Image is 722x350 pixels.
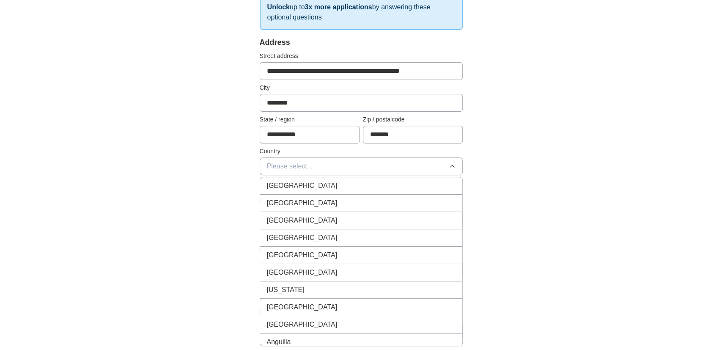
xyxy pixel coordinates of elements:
button: Please select... [260,157,463,175]
span: Please select... [267,161,313,171]
span: [GEOGRAPHIC_DATA] [267,181,338,191]
span: [US_STATE] [267,285,305,295]
label: City [260,83,463,92]
strong: 3x more applications [305,3,372,11]
span: Anguilla [267,337,291,347]
label: State / region [260,115,360,124]
strong: Unlock [267,3,290,11]
span: [GEOGRAPHIC_DATA] [267,267,338,278]
div: Address [260,37,463,48]
span: [GEOGRAPHIC_DATA] [267,215,338,226]
span: [GEOGRAPHIC_DATA] [267,302,338,312]
label: Country [260,147,463,156]
span: [GEOGRAPHIC_DATA] [267,233,338,243]
span: [GEOGRAPHIC_DATA] [267,250,338,260]
label: Street address [260,52,463,61]
span: [GEOGRAPHIC_DATA] [267,198,338,208]
span: [GEOGRAPHIC_DATA] [267,320,338,330]
label: Zip / postalcode [363,115,463,124]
